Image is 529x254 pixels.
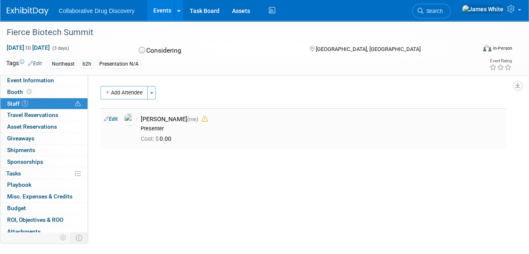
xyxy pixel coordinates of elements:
span: [DATE] [DATE] [6,44,50,51]
td: Toggle Event Tabs [71,232,88,243]
a: Event Information [0,75,88,86]
span: Booth [7,89,33,95]
td: Tags [6,59,42,69]
span: Travel Reservations [7,112,58,118]
span: Search [423,8,443,14]
button: Add Attendee [101,86,148,99]
span: Tasks [6,170,21,177]
div: Northeast [49,60,77,69]
div: Event Format [439,43,512,56]
div: Fierce Biotech Summit [4,25,469,40]
a: Staff1 [0,98,88,109]
div: In-Person [493,45,512,51]
img: Format-Inperson.png [483,45,491,51]
span: (3 days) [52,46,69,51]
a: Booth [0,86,88,98]
a: Asset Reservations [0,121,88,132]
span: Asset Reservations [7,123,57,130]
span: [GEOGRAPHIC_DATA], [GEOGRAPHIC_DATA] [316,46,421,52]
span: (me) [187,116,198,122]
td: Personalize Event Tab Strip [56,232,71,243]
a: Misc. Expenses & Credits [0,191,88,202]
span: to [24,44,32,51]
a: Attachments [0,226,88,237]
div: Considering [136,43,297,58]
span: Event Information [7,77,54,84]
a: Tasks [0,168,88,179]
span: Cost: $ [141,135,160,142]
span: ROI, Objectives & ROO [7,216,63,223]
a: ROI, Objectives & ROO [0,214,88,226]
div: Presentation N/A [97,60,141,69]
span: Budget [7,205,26,211]
a: Sponsorships [0,156,88,168]
a: Search [412,4,451,18]
span: Sponsorships [7,158,43,165]
span: Staff [7,100,28,107]
a: Giveaways [0,133,88,144]
span: Collaborative Drug Discovery [59,8,134,14]
span: Booth not reserved yet [25,89,33,95]
span: Potential Scheduling Conflict -- at least one attendee is tagged in another overlapping event. [75,100,81,108]
a: Travel Reservations [0,109,88,121]
a: Edit [104,116,118,122]
a: Shipments [0,145,88,156]
div: b2h [80,60,94,69]
span: 1 [22,100,28,107]
a: Edit [28,61,42,66]
a: Playbook [0,179,88,190]
span: Misc. Expenses & Credits [7,193,72,200]
span: 0.00 [141,135,175,142]
span: Giveaways [7,135,34,142]
span: Playbook [7,181,31,188]
span: Shipments [7,147,35,153]
span: Attachments [7,228,41,235]
img: James White [462,5,504,14]
i: Double-book Warning! [201,116,208,122]
div: Presenter [141,125,503,132]
div: [PERSON_NAME] [141,115,503,123]
img: ExhibitDay [7,7,49,15]
div: Event Rating [489,59,512,63]
a: Budget [0,203,88,214]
